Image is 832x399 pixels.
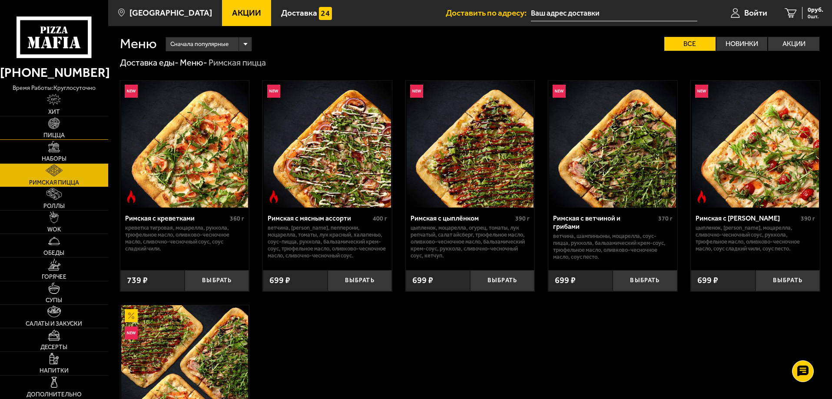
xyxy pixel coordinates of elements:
[129,9,212,17] span: [GEOGRAPHIC_DATA]
[555,276,576,285] span: 699 ₽
[373,215,387,222] span: 400 г
[613,270,677,291] button: Выбрать
[40,344,67,350] span: Десерты
[515,215,530,222] span: 390 г
[808,7,823,13] span: 0 руб.
[120,81,249,208] a: НовинкаОстрое блюдоРимская с креветками
[264,81,391,208] img: Римская с мясным ассорти
[29,180,79,186] span: Римская пицца
[319,7,332,20] img: 15daf4d41897b9f0e9f617042186c801.svg
[281,9,317,17] span: Доставка
[696,224,815,252] p: цыпленок, [PERSON_NAME], моцарелла, сливочно-чесночный соус, руккола, трюфельное масло, оливково-...
[267,85,280,98] img: Новинка
[127,276,148,285] span: 739 ₽
[27,392,82,398] span: Дополнительно
[768,37,819,51] label: Акции
[48,109,60,115] span: Хит
[548,81,677,208] a: НовинкаРимская с ветчиной и грибами
[46,297,62,303] span: Супы
[412,276,433,285] span: 699 ₽
[125,224,245,252] p: креветка тигровая, моцарелла, руккола, трюфельное масло, оливково-чесночное масло, сливочно-чесно...
[691,81,820,208] a: НовинкаОстрое блюдоРимская с томатами черри
[120,57,179,68] a: Доставка еды-
[125,85,138,98] img: Новинка
[406,81,535,208] a: НовинкаРимская с цыплёнком
[120,37,157,51] h1: Меню
[411,214,514,222] div: Римская с цыплёнком
[328,270,392,291] button: Выбрать
[43,250,64,256] span: Обеды
[801,215,815,222] span: 390 г
[125,326,138,340] img: Новинка
[695,190,708,203] img: Острое блюдо
[43,132,65,138] span: Пицца
[692,81,819,208] img: Римская с томатами черри
[43,203,65,209] span: Роллы
[125,309,138,322] img: Акционный
[42,274,66,280] span: Горячее
[531,5,697,21] span: Россия, Санкт-Петербург, Северный проспект, 91к5
[716,37,768,51] label: Новинки
[744,9,767,17] span: Войти
[446,9,531,17] span: Доставить по адресу:
[121,81,248,208] img: Римская с креветками
[407,81,534,208] img: Римская с цыплёнком
[180,57,207,68] a: Меню-
[263,81,392,208] a: НовинкаОстрое блюдоРимская с мясным ассорти
[209,57,266,69] div: Римская пицца
[230,215,244,222] span: 360 г
[410,85,423,98] img: Новинка
[531,5,697,21] input: Ваш адрес доставки
[185,270,249,291] button: Выбрать
[269,276,290,285] span: 699 ₽
[26,321,82,327] span: Салаты и закуски
[411,224,530,259] p: цыпленок, моцарелла, огурец, томаты, лук репчатый, салат айсберг, трюфельное масло, оливково-чесн...
[553,214,656,231] div: Римская с ветчиной и грибами
[756,270,820,291] button: Выбрать
[267,190,280,203] img: Острое блюдо
[664,37,716,51] label: Все
[470,270,534,291] button: Выбрать
[125,190,138,203] img: Острое блюдо
[553,233,673,261] p: ветчина, шампиньоны, моцарелла, соус-пицца, руккола, бальзамический крем-соус, трюфельное масло, ...
[696,214,799,222] div: Римская с [PERSON_NAME]
[549,81,676,208] img: Римская с ветчиной и грибами
[695,85,708,98] img: Новинка
[125,214,228,222] div: Римская с креветками
[697,276,718,285] span: 699 ₽
[658,215,673,222] span: 370 г
[47,227,61,233] span: WOK
[42,156,66,162] span: Наборы
[553,85,566,98] img: Новинка
[170,36,229,53] span: Сначала популярные
[268,214,371,222] div: Римская с мясным ассорти
[268,224,387,259] p: ветчина, [PERSON_NAME], пепперони, моцарелла, томаты, лук красный, халапеньо, соус-пицца, руккола...
[232,9,261,17] span: Акции
[808,14,823,19] span: 0 шт.
[40,368,69,374] span: Напитки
